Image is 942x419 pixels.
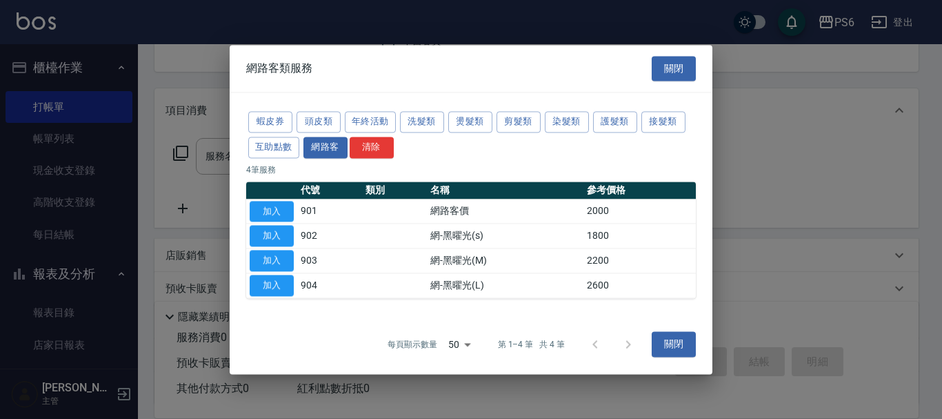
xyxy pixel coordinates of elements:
[652,56,696,81] button: 關閉
[248,137,299,158] button: 互助點數
[250,250,294,271] button: 加入
[362,182,427,199] th: 類別
[443,326,476,363] div: 50
[297,249,362,273] td: 903
[297,182,362,199] th: 代號
[497,111,541,133] button: 剪髮類
[583,199,696,224] td: 2000
[297,111,341,133] button: 頭皮類
[652,332,696,358] button: 關閉
[498,338,565,351] p: 第 1–4 筆 共 4 筆
[427,249,583,273] td: 網-黑曜光(M)
[246,61,312,75] span: 網路客類服務
[641,111,685,133] button: 接髮類
[427,182,583,199] th: 名稱
[400,111,444,133] button: 洗髮類
[583,249,696,273] td: 2200
[297,224,362,249] td: 902
[583,273,696,298] td: 2600
[303,137,348,158] button: 網路客
[250,201,294,222] button: 加入
[583,182,696,199] th: 參考價格
[427,224,583,249] td: 網-黑曜光(s)
[250,275,294,296] button: 加入
[427,273,583,298] td: 網-黑曜光(L)
[248,111,292,133] button: 蝦皮券
[388,338,437,351] p: 每頁顯示數量
[350,137,394,158] button: 清除
[297,199,362,224] td: 901
[593,111,637,133] button: 護髮類
[583,224,696,249] td: 1800
[250,226,294,247] button: 加入
[448,111,492,133] button: 燙髮類
[427,199,583,224] td: 網路客價
[297,273,362,298] td: 904
[545,111,589,133] button: 染髮類
[246,164,696,176] p: 4 筆服務
[345,111,396,133] button: 年終活動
